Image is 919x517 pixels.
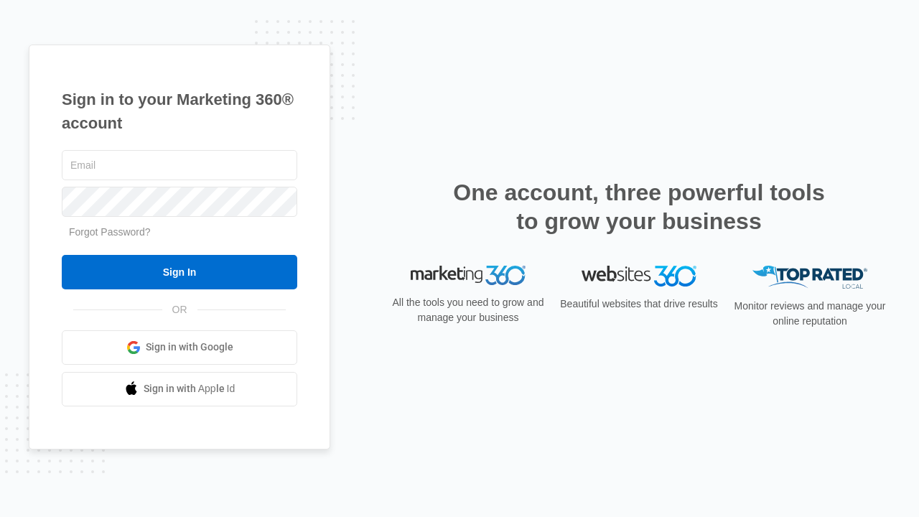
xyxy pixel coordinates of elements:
[582,266,696,287] img: Websites 360
[62,150,297,180] input: Email
[62,255,297,289] input: Sign In
[388,295,549,325] p: All the tools you need to grow and manage your business
[729,299,890,329] p: Monitor reviews and manage your online reputation
[411,266,526,286] img: Marketing 360
[162,302,197,317] span: OR
[69,226,151,238] a: Forgot Password?
[752,266,867,289] img: Top Rated Local
[144,381,235,396] span: Sign in with Apple Id
[62,330,297,365] a: Sign in with Google
[449,178,829,236] h2: One account, three powerful tools to grow your business
[146,340,233,355] span: Sign in with Google
[62,88,297,135] h1: Sign in to your Marketing 360® account
[559,297,719,312] p: Beautiful websites that drive results
[62,372,297,406] a: Sign in with Apple Id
